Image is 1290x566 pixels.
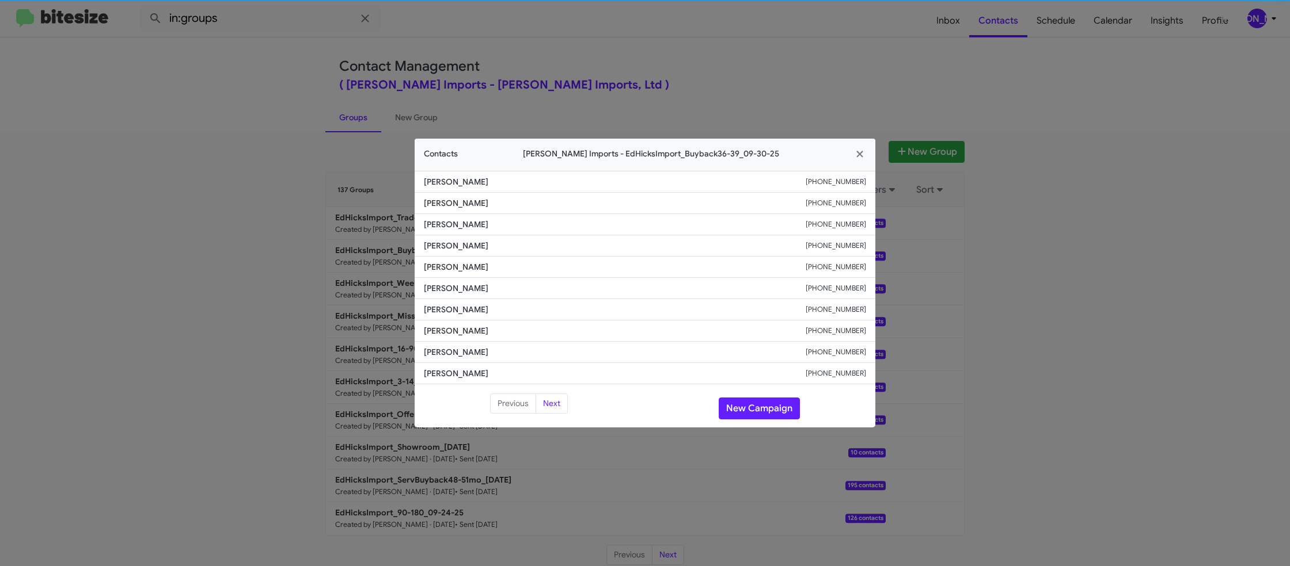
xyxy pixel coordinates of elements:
[424,240,806,251] span: [PERSON_NAME]
[424,282,806,294] span: [PERSON_NAME]
[424,368,806,379] span: [PERSON_NAME]
[458,148,844,160] span: [PERSON_NAME] Imports - EdHicksImport_Buyback36-39_09-30-25
[424,176,806,188] span: [PERSON_NAME]
[424,261,806,273] span: [PERSON_NAME]
[806,261,866,273] small: [PHONE_NUMBER]
[424,304,806,315] span: [PERSON_NAME]
[719,397,800,419] button: New Campaign
[424,346,806,358] span: [PERSON_NAME]
[424,325,806,336] span: [PERSON_NAME]
[806,325,866,336] small: [PHONE_NUMBER]
[536,393,568,414] button: Next
[424,219,806,230] span: [PERSON_NAME]
[806,368,866,379] small: [PHONE_NUMBER]
[806,219,866,230] small: [PHONE_NUMBER]
[806,304,866,315] small: [PHONE_NUMBER]
[806,346,866,358] small: [PHONE_NUMBER]
[806,240,866,251] small: [PHONE_NUMBER]
[806,282,866,294] small: [PHONE_NUMBER]
[806,176,866,188] small: [PHONE_NUMBER]
[424,197,806,209] span: [PERSON_NAME]
[424,148,458,160] span: Contacts
[806,197,866,209] small: [PHONE_NUMBER]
